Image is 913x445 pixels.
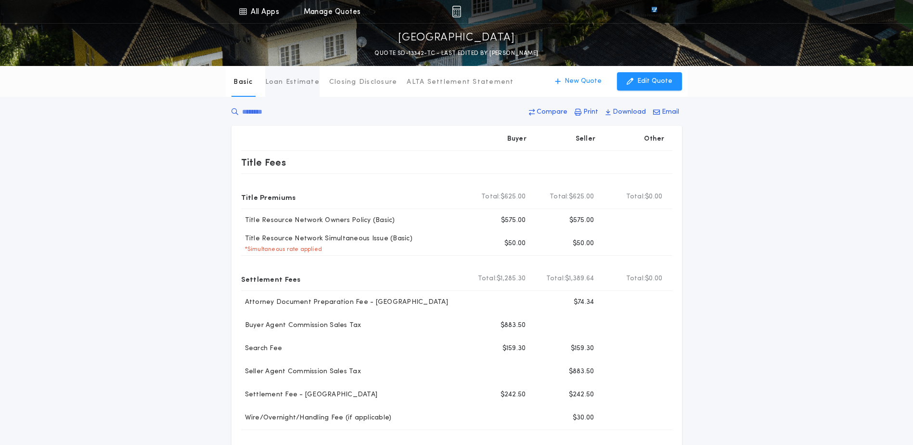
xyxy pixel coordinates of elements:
button: Edit Quote [617,72,682,91]
p: New Quote [565,77,602,86]
p: QUOTE SD-13342-TC - LAST EDITED BY [PERSON_NAME] [374,49,538,58]
button: Download [603,104,649,121]
p: $50.00 [573,239,594,249]
p: $575.00 [569,216,594,225]
p: $883.50 [501,321,526,330]
p: $30.00 [573,413,594,423]
b: Total: [550,192,569,202]
p: Search Fee [241,344,283,353]
button: Print [572,104,601,121]
p: $242.50 [501,390,526,400]
p: $159.30 [571,344,594,353]
p: Edit Quote [637,77,672,86]
p: Seller [576,134,596,144]
span: $625.00 [501,192,526,202]
p: Buyer Agent Commission Sales Tax [241,321,361,330]
img: img [452,6,461,17]
button: New Quote [545,72,611,91]
p: Other [644,134,664,144]
p: Attorney Document Preparation Fee - [GEOGRAPHIC_DATA] [241,298,448,307]
span: $625.00 [569,192,594,202]
p: Settlement Fee - [GEOGRAPHIC_DATA] [241,390,378,400]
button: Compare [526,104,570,121]
b: Total: [626,192,645,202]
p: $242.50 [569,390,594,400]
p: ALTA Settlement Statement [407,78,514,87]
p: Title Premiums [241,189,296,205]
p: $50.00 [504,239,526,249]
p: Compare [537,107,567,117]
p: Settlement Fees [241,271,301,287]
p: Wire/Overnight/Handling Fee (if applicable) [241,413,392,423]
p: * Simultaneous rate applied [241,246,322,253]
p: Buyer [507,134,527,144]
b: Total: [626,274,645,284]
p: Print [583,107,598,117]
span: $1,389.64 [565,274,594,284]
p: $159.30 [502,344,526,353]
p: [GEOGRAPHIC_DATA] [398,30,515,46]
p: $575.00 [501,216,526,225]
p: Title Resource Network Owners Policy (Basic) [241,216,395,225]
p: Title Fees [241,155,286,170]
button: Email [650,104,682,121]
img: vs-icon [634,7,674,16]
p: $883.50 [569,367,594,377]
p: Email [662,107,679,117]
p: Closing Disclosure [329,78,398,87]
p: Title Resource Network Simultaneous Issue (Basic) [241,234,412,244]
p: Loan Estimate [265,78,320,87]
p: Download [613,107,646,117]
p: $74.34 [574,298,594,307]
span: $1,285.30 [497,274,526,284]
p: Seller Agent Commission Sales Tax [241,367,361,377]
b: Total: [546,274,566,284]
span: $0.00 [645,192,662,202]
b: Total: [478,274,497,284]
span: $0.00 [645,274,662,284]
b: Total: [481,192,501,202]
p: Basic [233,78,253,87]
